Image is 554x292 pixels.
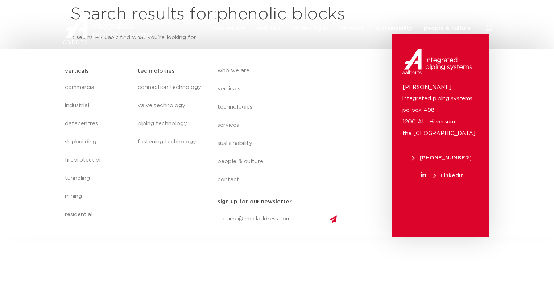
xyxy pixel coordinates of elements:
h5: verticals [65,65,89,77]
span: [PHONE_NUMBER] [412,155,472,161]
a: LinkedIn [402,173,482,178]
nav: Menu [138,78,203,151]
a: technologies [218,98,350,116]
h5: technologies [138,65,175,77]
a: industrial [65,97,131,115]
a: fireprotection [65,151,131,169]
a: services [218,116,350,134]
a: who we are [212,13,245,43]
a: technologies [292,13,329,43]
a: mining [65,187,131,206]
a: contact [218,171,350,189]
h5: sign up for our newsletter [218,196,292,208]
a: tunneling [65,169,131,187]
a: fastening technology [138,133,203,151]
input: name@emailaddress.com [218,211,344,227]
a: residential [65,206,131,224]
img: send.svg [330,215,337,223]
a: sustainability [218,134,350,153]
p: [PERSON_NAME] integrated piping systems po box 498 1200 AL Hilversum the [GEOGRAPHIC_DATA] [402,82,478,140]
a: shipbuilding [65,133,131,151]
a: services [341,13,364,43]
nav: Menu [65,78,131,224]
span: LinkedIn [433,173,464,178]
a: valve technology [138,97,203,115]
a: sustainability [376,13,412,43]
a: commercial [65,78,131,97]
a: datacentres [65,115,131,133]
a: verticals [257,13,281,43]
a: [PHONE_NUMBER] [402,155,482,161]
a: piping technology [138,115,203,133]
a: people & culture [218,153,350,171]
a: verticals [218,80,350,98]
nav: Menu [218,62,350,189]
a: people & culture [424,13,471,43]
nav: Menu [212,13,471,43]
a: who we are [218,62,350,80]
a: connection technology [138,78,203,97]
